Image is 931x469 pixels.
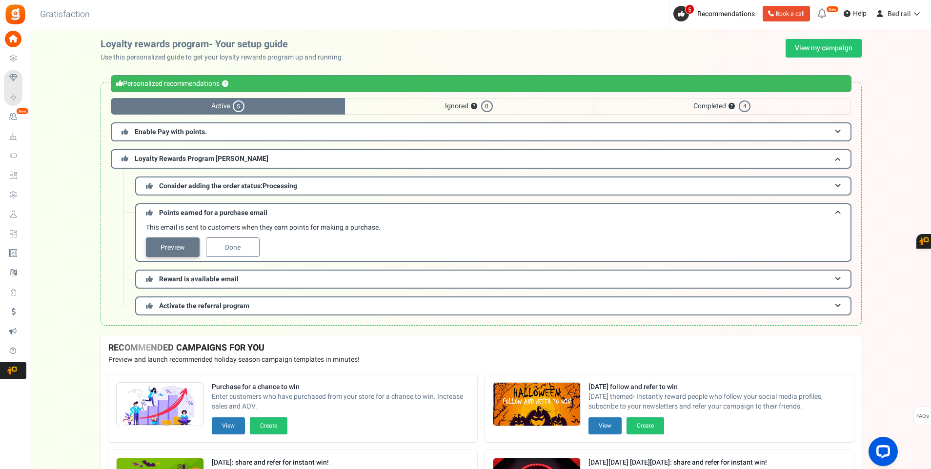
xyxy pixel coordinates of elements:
[159,208,267,218] span: Points earned for a purchase email
[588,417,622,434] button: View
[739,100,750,112] span: 4
[233,100,244,112] span: 5
[840,6,870,21] a: Help
[916,407,929,426] span: FAQs
[101,39,351,50] h2: Loyalty rewards program- Your setup guide
[850,9,867,19] span: Help
[888,9,911,19] span: Bed rail
[673,6,759,21] a: 5 Recommendations
[250,417,287,434] button: Create
[471,103,477,110] button: ?
[108,343,854,353] h4: RECOMMENDED CAMPAIGNS FOR YOU
[135,154,268,164] span: Loyalty Rewards Program [PERSON_NAME]
[212,392,469,411] span: Enter customers who have purchased from your store for a chance to win. Increase sales and AOV.
[212,417,245,434] button: View
[206,237,260,257] a: Done
[135,127,207,137] span: Enable Pay with points.
[108,355,854,365] p: Preview and launch recommended holiday season campaign templates in minutes!
[685,4,694,14] span: 5
[117,383,203,427] img: Recommended Campaigns
[146,223,846,233] p: This email is sent to customers when they earn points for making a purchase.
[146,237,200,257] a: Preview
[212,382,469,392] strong: Purchase for a chance to win
[627,417,664,434] button: Create
[263,181,297,191] span: Processing
[763,6,810,21] a: Book a call
[111,98,345,115] span: Active
[222,81,228,87] button: ?
[212,458,469,468] strong: [DATE]: share and refer for instant win!
[159,301,249,311] span: Activate the referral program
[593,98,851,115] span: Completed
[159,274,239,284] span: Reward is available email
[111,75,851,92] div: Personalized recommendations
[729,103,735,110] button: ?
[588,392,846,411] span: [DATE] themed- Instantly reward people who follow your social media profiles, subscribe to your n...
[159,181,297,191] span: Consider adding the order status:
[786,39,862,58] a: View my campaign
[826,6,839,13] em: New
[588,382,846,392] strong: [DATE] follow and refer to win
[697,9,755,19] span: Recommendations
[345,98,593,115] span: Ignored
[29,5,101,24] h3: Gratisfaction
[588,458,846,468] strong: [DATE][DATE] [DATE][DATE]: share and refer for instant win!
[101,53,351,62] p: Use this personalized guide to get your loyalty rewards program up and running.
[4,109,26,125] a: New
[16,108,29,115] em: New
[493,383,580,427] img: Recommended Campaigns
[4,3,26,25] img: Gratisfaction
[481,100,493,112] span: 0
